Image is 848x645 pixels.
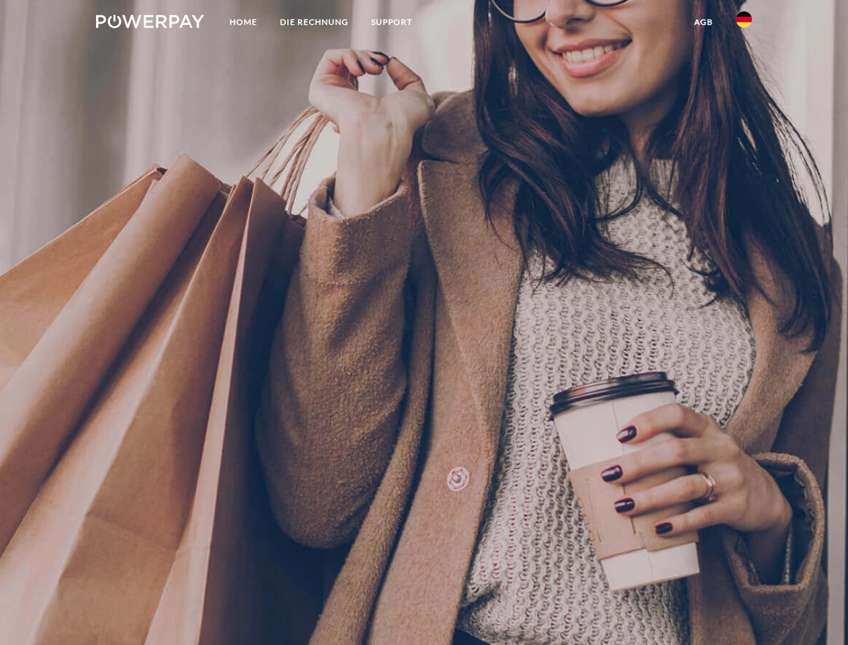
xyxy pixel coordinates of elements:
[360,10,424,34] a: SUPPORT
[218,10,269,34] a: Home
[269,10,360,34] a: DIE RECHNUNG
[736,11,752,28] img: de
[683,10,724,34] a: agb
[96,15,204,28] img: logo-powerpay-white.svg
